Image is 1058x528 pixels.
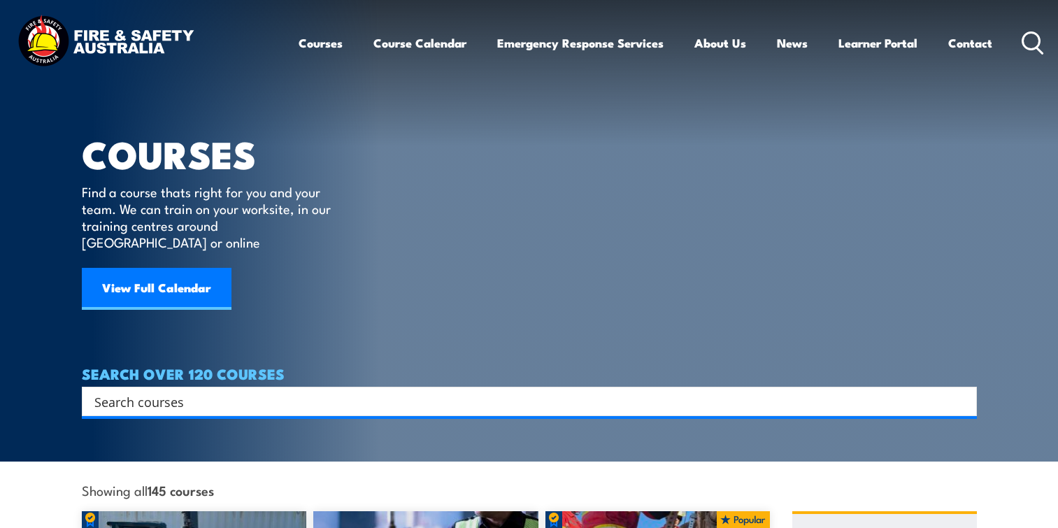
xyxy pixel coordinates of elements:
[94,391,946,412] input: Search input
[373,24,466,62] a: Course Calendar
[694,24,746,62] a: About Us
[148,480,214,499] strong: 145 courses
[82,268,231,310] a: View Full Calendar
[948,24,992,62] a: Contact
[82,483,214,497] span: Showing all
[838,24,917,62] a: Learner Portal
[952,392,972,411] button: Search magnifier button
[97,392,949,411] form: Search form
[82,183,337,250] p: Find a course thats right for you and your team. We can train on your worksite, in our training c...
[777,24,808,62] a: News
[299,24,343,62] a: Courses
[497,24,664,62] a: Emergency Response Services
[82,366,977,381] h4: SEARCH OVER 120 COURSES
[82,137,351,170] h1: COURSES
